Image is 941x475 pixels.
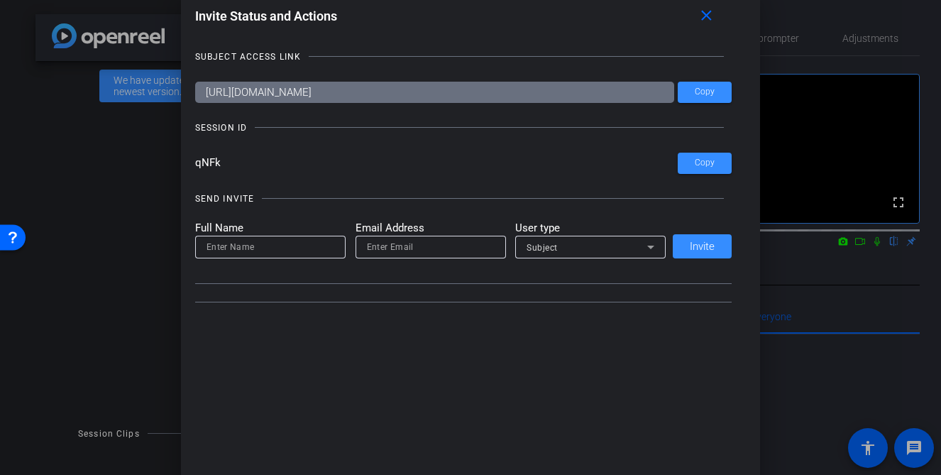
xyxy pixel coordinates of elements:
openreel-title-line: SESSION ID [195,121,732,135]
div: SESSION ID [195,121,247,135]
button: Copy [678,82,732,103]
span: Subject [527,243,558,253]
div: Invite Status and Actions [195,4,732,29]
openreel-title-line: SEND INVITE [195,192,732,206]
openreel-title-line: SUBJECT ACCESS LINK [195,50,732,64]
button: Copy [678,153,732,174]
div: SUBJECT ACCESS LINK [195,50,301,64]
mat-icon: close [698,7,715,25]
mat-label: Email Address [356,220,506,236]
div: SEND INVITE [195,192,254,206]
span: Copy [695,87,715,97]
span: Copy [695,158,715,168]
input: Enter Email [367,239,495,256]
mat-label: Full Name [195,220,346,236]
input: Enter Name [207,239,334,256]
mat-label: User type [515,220,666,236]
